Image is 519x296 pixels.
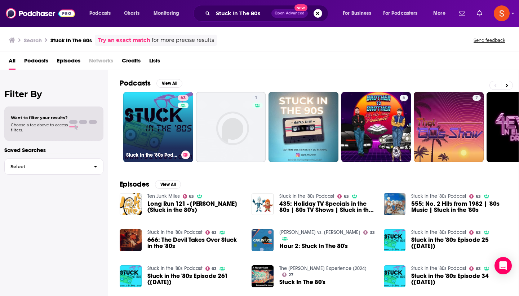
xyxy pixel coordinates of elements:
button: open menu [84,8,120,19]
a: The Michael Doroc Experience (2024) [279,265,367,271]
a: Ten Junk Miles [147,193,180,199]
a: Show notifications dropdown [456,7,468,19]
span: Credits [122,55,141,70]
a: 63 [337,194,349,199]
a: 1 [252,95,260,101]
img: Stuck in the '80s Episode 261 (4.6.12) [120,265,142,287]
span: Open Advanced [275,12,305,15]
span: 63 [476,267,481,270]
a: 6 [400,95,408,101]
a: 63 [469,194,481,199]
a: 33 [363,230,375,235]
button: Open AdvancedNew [271,9,308,18]
h3: Stuck in the '80s Podcast [126,152,178,158]
img: 435: Holiday TV Specials in the 80s | 80s TV Shows | Stuck in the 80s [252,193,274,215]
a: Charts [119,8,144,19]
img: Stuck in the '80s Episode 34 (3.30.06) [384,265,406,287]
span: 33 [370,231,375,234]
span: 63 [476,231,481,234]
a: Stuck in the '80s Podcast [147,229,203,235]
button: open menu [338,8,380,19]
button: open menu [378,8,428,19]
a: Stuck in the '80s Episode 34 (3.30.06) [411,273,507,285]
h2: Filter By [4,89,103,99]
img: 666: The Devil Takes Over Stuck in the '80s [120,229,142,251]
span: Charts [124,8,139,18]
img: Hour 2: Stuck In The 80's [252,229,274,251]
img: User Profile [494,5,510,21]
button: View All [156,79,182,88]
button: open menu [148,8,188,19]
p: Saved Searches [4,147,103,153]
a: Stuck in the '80s Podcast [411,265,466,271]
span: 63 [189,195,194,198]
a: Long Run 121 - Brad Williams (Stuck in the 80's) [147,201,243,213]
span: 6 [403,95,405,102]
img: Podchaser - Follow, Share and Rate Podcasts [6,6,75,20]
span: 63 [212,267,217,270]
span: Stuck In The 80's [279,279,325,285]
button: Send feedback [471,37,507,43]
a: Stuck in the '80s Podcast [411,229,466,235]
span: 666: The Devil Takes Over Stuck in the '80s [147,237,243,249]
a: Lists [149,55,160,70]
span: 63 [344,195,349,198]
a: Stuck in the '80s Episode 25 (1.19.06) [411,237,507,249]
span: Stuck in the '80s Episode 261 ([DATE]) [147,273,243,285]
a: 435: Holiday TV Specials in the 80s | 80s TV Shows | Stuck in the 80s [279,201,375,213]
a: Carlin vs. Joe [279,229,360,235]
span: Stuck in the '80s Episode 34 ([DATE]) [411,273,507,285]
button: View All [155,180,181,189]
h2: Podcasts [120,79,151,88]
a: 63Stuck in the '80s Podcast [123,92,193,162]
a: 63 [205,266,217,271]
a: 7 [473,95,481,101]
div: Search podcasts, credits, & more... [200,5,335,22]
a: 63 [178,95,188,101]
a: All [9,55,15,70]
a: 63 [205,230,217,235]
span: More [433,8,445,18]
span: 1 [255,95,257,102]
h3: Search [24,37,42,44]
span: 27 [289,273,293,277]
a: Stuck in the '80s Episode 261 (4.6.12) [147,273,243,285]
a: 555: No. 2 Hits from 1982 | '80s Music | Stuck in the '80s [411,201,507,213]
span: Monitoring [154,8,179,18]
span: For Podcasters [383,8,418,18]
span: Logged in as sadie76317 [494,5,510,21]
span: Want to filter your results? [11,115,68,120]
span: 63 [476,195,481,198]
button: Show profile menu [494,5,510,21]
a: 1 [196,92,266,162]
button: open menu [428,8,454,19]
a: Episodes [57,55,80,70]
a: Stuck in the '80s Episode 25 (1.19.06) [384,229,406,251]
a: Stuck in the '80s Podcast [279,193,334,199]
span: For Business [343,8,371,18]
a: Hour 2: Stuck In The 80's [279,243,348,249]
a: 7 [414,92,484,162]
a: Podcasts [24,55,48,70]
img: Stuck In The 80's [252,265,274,287]
input: Search podcasts, credits, & more... [213,8,271,19]
a: 63 [183,194,194,199]
span: 63 [212,231,217,234]
a: 63 [469,230,481,235]
a: 63 [469,266,481,271]
a: PodcastsView All [120,79,182,88]
h3: Stuck In The 80s [50,37,92,44]
a: Stuck in the '80s Podcast [147,265,203,271]
span: 63 [181,95,186,102]
a: EpisodesView All [120,180,181,189]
